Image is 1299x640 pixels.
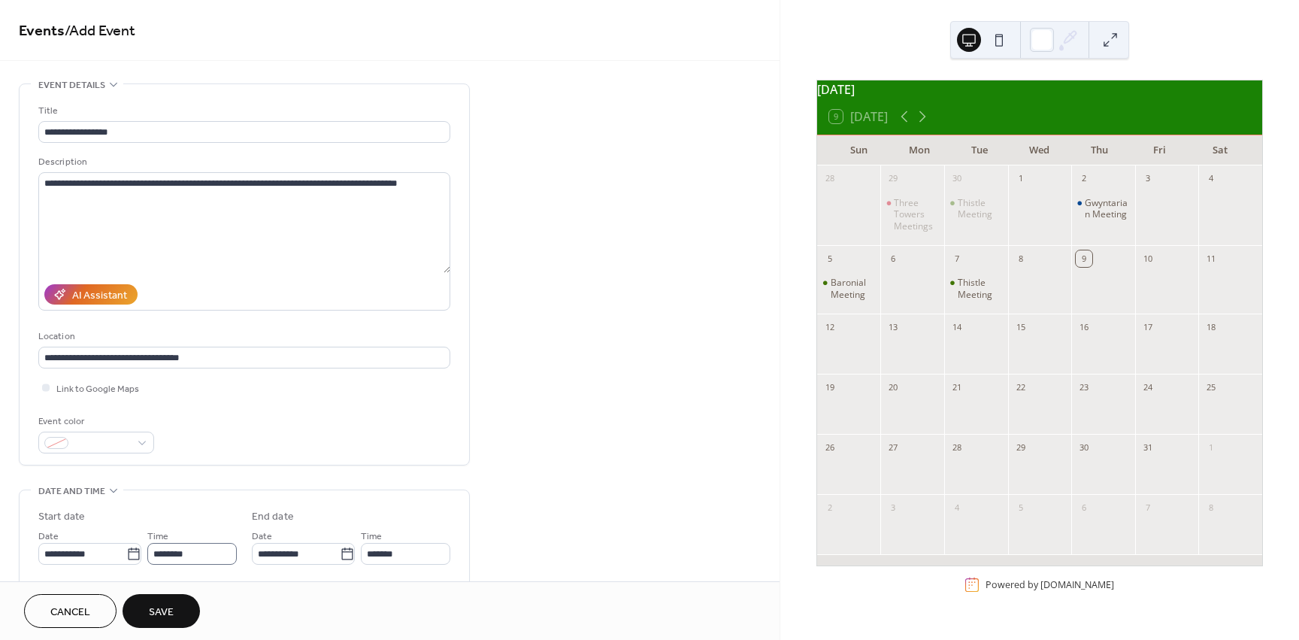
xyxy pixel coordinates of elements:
span: / Add Event [65,17,135,46]
div: Baronial Meeting [817,277,881,300]
span: Event details [38,77,105,93]
div: Thistle Meeting [944,197,1008,220]
div: Mon [889,135,949,165]
div: 10 [1140,250,1156,267]
div: 7 [949,250,965,267]
div: Wed [1010,135,1070,165]
div: 31 [1140,439,1156,456]
div: Thistle Meeting [958,277,1002,300]
div: Thu [1070,135,1130,165]
div: 26 [822,439,838,456]
div: 8 [1203,499,1219,516]
div: Thistle Meeting [944,277,1008,300]
span: Time [147,529,168,544]
div: 2 [1076,171,1092,187]
div: Gwyntarian Meeting [1071,197,1135,220]
div: 15 [1013,319,1029,335]
div: Event color [38,414,151,429]
div: 17 [1140,319,1156,335]
div: 8 [1013,250,1029,267]
div: Fri [1130,135,1190,165]
div: 25 [1203,379,1219,396]
div: 27 [885,439,901,456]
div: 12 [822,319,838,335]
div: Three Towers Meetings [894,197,938,232]
div: Thistle Meeting [958,197,1002,220]
div: Tue [949,135,1010,165]
div: Gwyntarian Meeting [1085,197,1129,220]
span: Save [149,605,174,620]
div: 13 [885,319,901,335]
span: Date and time [38,484,105,499]
span: Time [361,529,382,544]
div: 3 [885,499,901,516]
div: 9 [1076,250,1092,267]
div: Title [38,103,447,119]
div: 6 [885,250,901,267]
a: Events [19,17,65,46]
div: Start date [38,509,85,525]
div: 2 [822,499,838,516]
div: 5 [1013,499,1029,516]
div: 29 [885,171,901,187]
a: [DOMAIN_NAME] [1040,578,1114,591]
div: AI Assistant [72,288,127,304]
div: 24 [1140,379,1156,396]
span: Date [252,529,272,544]
div: 30 [949,171,965,187]
div: 5 [822,250,838,267]
div: [DATE] [817,80,1262,99]
div: 28 [949,439,965,456]
div: 16 [1076,319,1092,335]
button: Cancel [24,594,117,628]
div: 20 [885,379,901,396]
div: 29 [1013,439,1029,456]
div: Sun [829,135,889,165]
div: 19 [822,379,838,396]
div: 21 [949,379,965,396]
div: 28 [822,171,838,187]
div: 30 [1076,439,1092,456]
div: Three Towers Meetings [880,197,944,232]
span: Date [38,529,59,544]
div: 6 [1076,499,1092,516]
div: 4 [1203,171,1219,187]
button: AI Assistant [44,284,138,305]
div: 18 [1203,319,1219,335]
div: Baronial Meeting [831,277,875,300]
span: Link to Google Maps [56,381,139,397]
div: 1 [1203,439,1219,456]
div: Sat [1190,135,1250,165]
div: 7 [1140,499,1156,516]
div: 11 [1203,250,1219,267]
button: Save [123,594,200,628]
div: 1 [1013,171,1029,187]
div: 3 [1140,171,1156,187]
div: 23 [1076,379,1092,396]
div: 4 [949,499,965,516]
div: Description [38,154,447,170]
div: 14 [949,319,965,335]
div: Powered by [986,578,1114,591]
div: End date [252,509,294,525]
div: 22 [1013,379,1029,396]
div: Location [38,329,447,344]
span: Cancel [50,605,90,620]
